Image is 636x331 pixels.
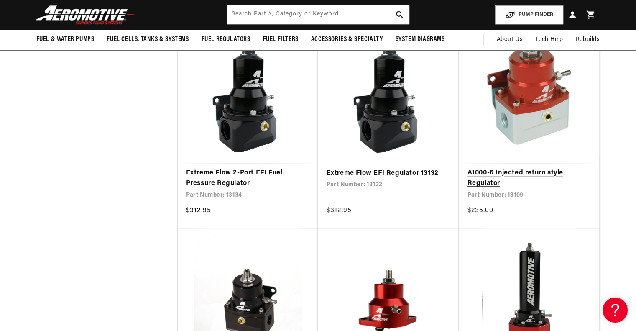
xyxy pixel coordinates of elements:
span: Accessories & Specialty [311,35,383,44]
summary: Fuel Regulators [195,30,257,49]
summary: Tech Help [529,30,569,50]
span: Fuel Cells, Tanks & Systems [107,35,189,44]
span: Rebuilds [576,35,600,44]
button: PUMP FINDER [495,5,563,24]
span: Fuel Regulators [202,35,250,44]
summary: System Diagrams [389,30,451,49]
img: Aeromotive [33,5,138,25]
button: search button [391,5,409,24]
span: System Diagrams [396,35,445,44]
span: Tech Help [535,35,563,44]
summary: Accessories & Specialty [305,30,389,49]
summary: Fuel Cells, Tanks & Systems [100,30,195,49]
span: Fuel & Water Pumps [36,35,95,44]
summary: Fuel Filters [257,30,305,49]
summary: Rebuilds [570,30,606,50]
span: Fuel Filters [263,35,299,44]
span: About Us [496,36,523,43]
a: A1000-6 Injected return style Regulator [467,168,591,189]
summary: Fuel & Water Pumps [30,30,101,49]
a: About Us [490,30,529,50]
a: Extreme Flow EFI Regulator 13132 [326,168,450,179]
a: Extreme Flow 2-Port EFI Fuel Pressure Regulator [186,168,310,189]
input: Search by Part Number, Category or Keyword [227,5,409,24]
